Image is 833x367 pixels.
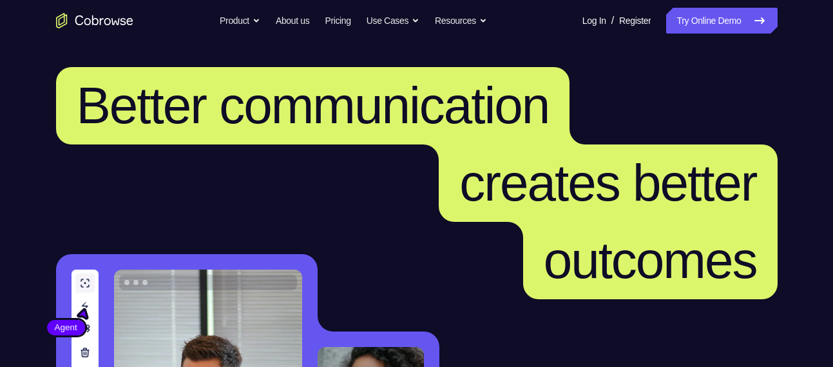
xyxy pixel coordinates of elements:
a: Register [619,8,651,34]
a: Try Online Demo [666,8,777,34]
span: Agent [47,321,85,334]
a: About us [276,8,309,34]
button: Product [220,8,260,34]
button: Use Cases [367,8,419,34]
span: outcomes [544,232,757,289]
span: creates better [459,154,756,212]
span: / [611,13,614,28]
a: Go to the home page [56,13,133,28]
a: Log In [582,8,606,34]
button: Resources [435,8,487,34]
a: Pricing [325,8,350,34]
span: Better communication [77,77,550,134]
